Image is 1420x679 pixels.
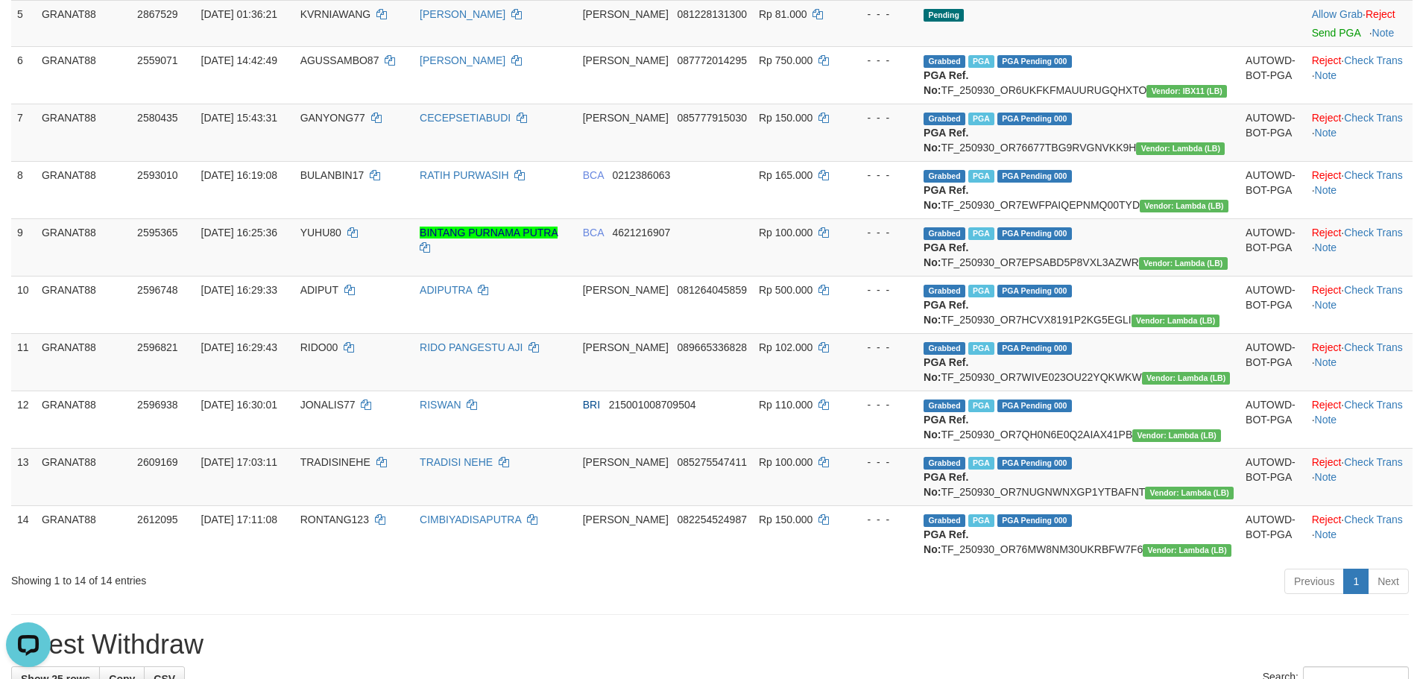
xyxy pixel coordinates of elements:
[36,333,131,391] td: GRANAT88
[1315,241,1337,253] a: Note
[1240,161,1306,218] td: AUTOWD-BOT-PGA
[1143,544,1231,557] span: Vendor URL: https://dashboard.q2checkout.com/secure
[1312,456,1342,468] a: Reject
[853,225,912,240] div: - - -
[420,112,511,124] a: CECEPSETIABUDI
[853,397,912,412] div: - - -
[137,112,178,124] span: 2580435
[924,127,968,154] b: PGA Ref. No:
[1343,569,1369,594] a: 1
[678,112,747,124] span: Copy 085777915030 to clipboard
[1312,54,1342,66] a: Reject
[1312,341,1342,353] a: Reject
[759,456,812,468] span: Rp 100.000
[918,276,1240,333] td: TF_250930_OR7HCVX8191P2KG5EGLI
[997,113,1072,125] span: PGA Pending
[918,391,1240,448] td: TF_250930_OR7QH0N6E0Q2AIAX41PB
[1312,27,1360,39] a: Send PGA
[1240,391,1306,448] td: AUTOWD-BOT-PGA
[11,448,36,505] td: 13
[1315,69,1337,81] a: Note
[1132,315,1220,327] span: Vendor URL: https://dashboard.q2checkout.com/secure
[11,333,36,391] td: 11
[1344,456,1403,468] a: Check Trans
[420,227,558,239] a: BINTANG PURNAMA PUTRA
[36,391,131,448] td: GRANAT88
[137,284,178,296] span: 2596748
[924,69,968,96] b: PGA Ref. No:
[924,356,968,383] b: PGA Ref. No:
[11,630,1409,660] h1: Latest Withdraw
[924,9,964,22] span: Pending
[300,456,370,468] span: TRADISINEHE
[918,505,1240,563] td: TF_250930_OR76MW8NM30UKRBFW7F6
[924,342,965,355] span: Grabbed
[583,341,669,353] span: [PERSON_NAME]
[924,170,965,183] span: Grabbed
[997,170,1072,183] span: PGA Pending
[1315,414,1337,426] a: Note
[11,218,36,276] td: 9
[1142,372,1231,385] span: Vendor URL: https://dashboard.q2checkout.com/secure
[924,414,968,440] b: PGA Ref. No:
[11,567,581,588] div: Showing 1 to 14 of 14 entries
[137,54,178,66] span: 2559071
[968,514,994,527] span: Marked by bgndedek
[678,514,747,525] span: Copy 082254524987 to clipboard
[968,113,994,125] span: Marked by bgndedek
[300,227,341,239] span: YUHU80
[924,471,968,498] b: PGA Ref. No:
[583,112,669,124] span: [PERSON_NAME]
[137,514,178,525] span: 2612095
[420,456,493,468] a: TRADISI NEHE
[853,282,912,297] div: - - -
[6,6,51,51] button: Open LiveChat chat widget
[201,399,277,411] span: [DATE] 16:30:01
[420,8,505,20] a: [PERSON_NAME]
[137,341,178,353] span: 2596821
[1240,104,1306,161] td: AUTOWD-BOT-PGA
[918,333,1240,391] td: TF_250930_OR7WIVE023OU22YQKWKW
[1306,505,1413,563] td: · ·
[759,514,812,525] span: Rp 150.000
[201,227,277,239] span: [DATE] 16:25:36
[300,8,371,20] span: KVRNIAWANG
[36,276,131,333] td: GRANAT88
[759,8,807,20] span: Rp 81.000
[137,169,178,181] span: 2593010
[1140,200,1228,212] span: Vendor URL: https://dashboard.q2checkout.com/secure
[853,7,912,22] div: - - -
[1344,399,1403,411] a: Check Trans
[853,512,912,527] div: - - -
[997,55,1072,68] span: PGA Pending
[420,54,505,66] a: [PERSON_NAME]
[1315,471,1337,483] a: Note
[1312,8,1363,20] a: Allow Grab
[300,112,365,124] span: GANYONG77
[11,46,36,104] td: 6
[924,514,965,527] span: Grabbed
[583,169,604,181] span: BCA
[1306,276,1413,333] td: · ·
[36,161,131,218] td: GRANAT88
[201,456,277,468] span: [DATE] 17:03:11
[201,284,277,296] span: [DATE] 16:29:33
[1312,169,1342,181] a: Reject
[924,528,968,555] b: PGA Ref. No:
[1240,276,1306,333] td: AUTOWD-BOT-PGA
[36,104,131,161] td: GRANAT88
[1306,391,1413,448] td: · ·
[968,457,994,470] span: Marked by bgndedek
[300,54,379,66] span: AGUSSAMBO87
[759,341,812,353] span: Rp 102.000
[201,112,277,124] span: [DATE] 15:43:31
[137,456,178,468] span: 2609169
[1306,161,1413,218] td: · ·
[300,284,338,296] span: ADIPUT
[300,399,356,411] span: JONALIS77
[759,54,812,66] span: Rp 750.000
[1312,514,1342,525] a: Reject
[583,8,669,20] span: [PERSON_NAME]
[924,55,965,68] span: Grabbed
[924,241,968,268] b: PGA Ref. No:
